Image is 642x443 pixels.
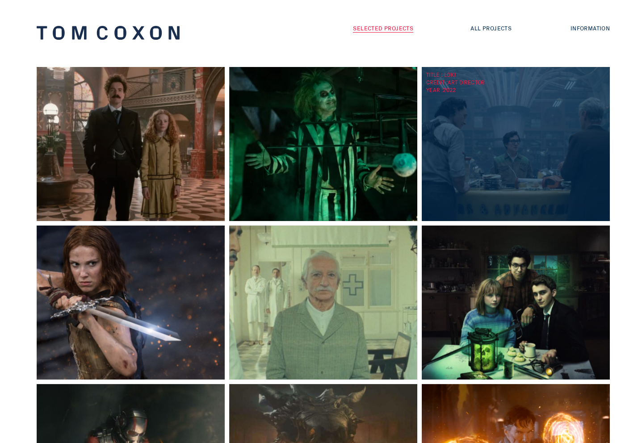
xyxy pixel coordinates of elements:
[426,86,610,93] div: YEAR :
[443,86,456,93] span: 2022
[37,26,180,40] img: tclogo.svg
[426,78,610,86] div: CREDIT :
[422,67,614,221] a: TITLE : Loki CREDIT :Art Director YEAR :2022
[448,78,485,86] span: Art Director
[470,24,512,32] a: All Projects
[353,24,413,33] a: Selected Projects
[571,24,610,32] a: Information
[426,71,610,93] div: TITLE : Loki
